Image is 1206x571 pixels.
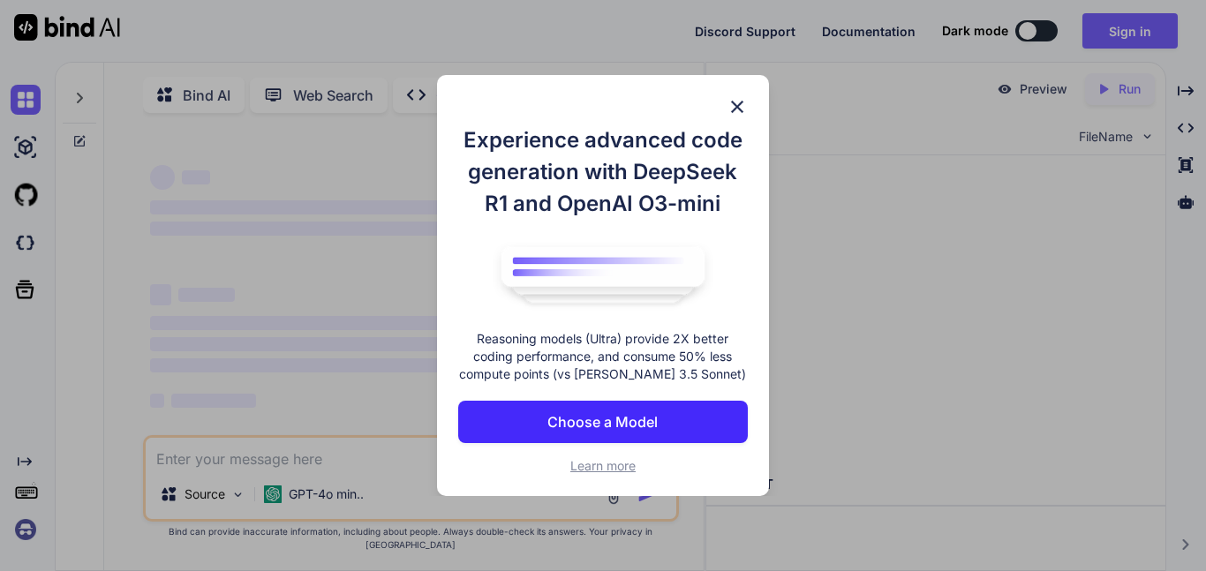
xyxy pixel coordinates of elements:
[458,330,748,383] p: Reasoning models (Ultra) provide 2X better coding performance, and consume 50% less compute point...
[570,458,636,473] span: Learn more
[458,124,748,220] h1: Experience advanced code generation with DeepSeek R1 and OpenAI O3-mini
[458,401,748,443] button: Choose a Model
[727,96,748,117] img: close
[547,411,658,432] p: Choose a Model
[488,237,718,313] img: bind logo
